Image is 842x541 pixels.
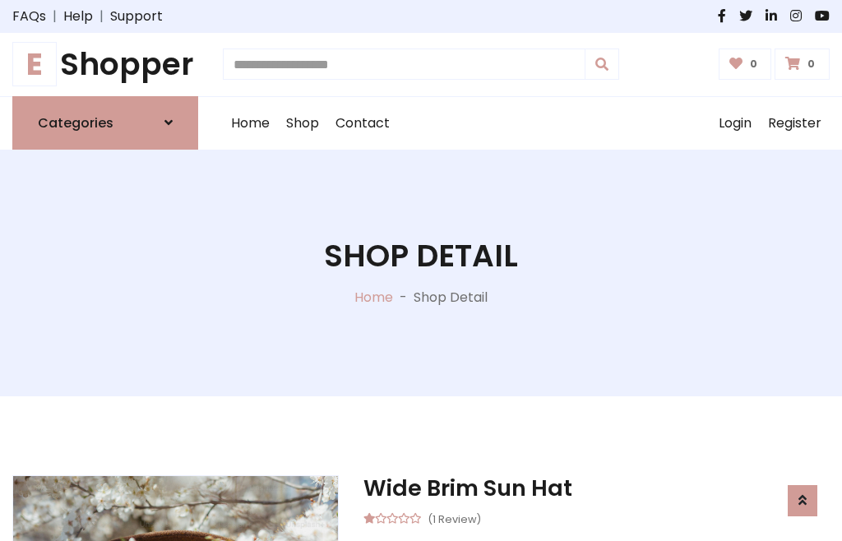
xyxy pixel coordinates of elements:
[428,508,481,528] small: (1 Review)
[12,7,46,26] a: FAQs
[803,57,819,72] span: 0
[110,7,163,26] a: Support
[710,97,760,150] a: Login
[327,97,398,150] a: Contact
[719,49,772,80] a: 0
[324,238,518,275] h1: Shop Detail
[223,97,278,150] a: Home
[760,97,830,150] a: Register
[63,7,93,26] a: Help
[746,57,761,72] span: 0
[775,49,830,80] a: 0
[414,288,488,307] p: Shop Detail
[393,288,414,307] p: -
[93,7,110,26] span: |
[12,46,198,83] a: EShopper
[354,288,393,307] a: Home
[12,42,57,86] span: E
[278,97,327,150] a: Shop
[363,475,830,502] h3: Wide Brim Sun Hat
[46,7,63,26] span: |
[38,115,113,131] h6: Categories
[12,96,198,150] a: Categories
[12,46,198,83] h1: Shopper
